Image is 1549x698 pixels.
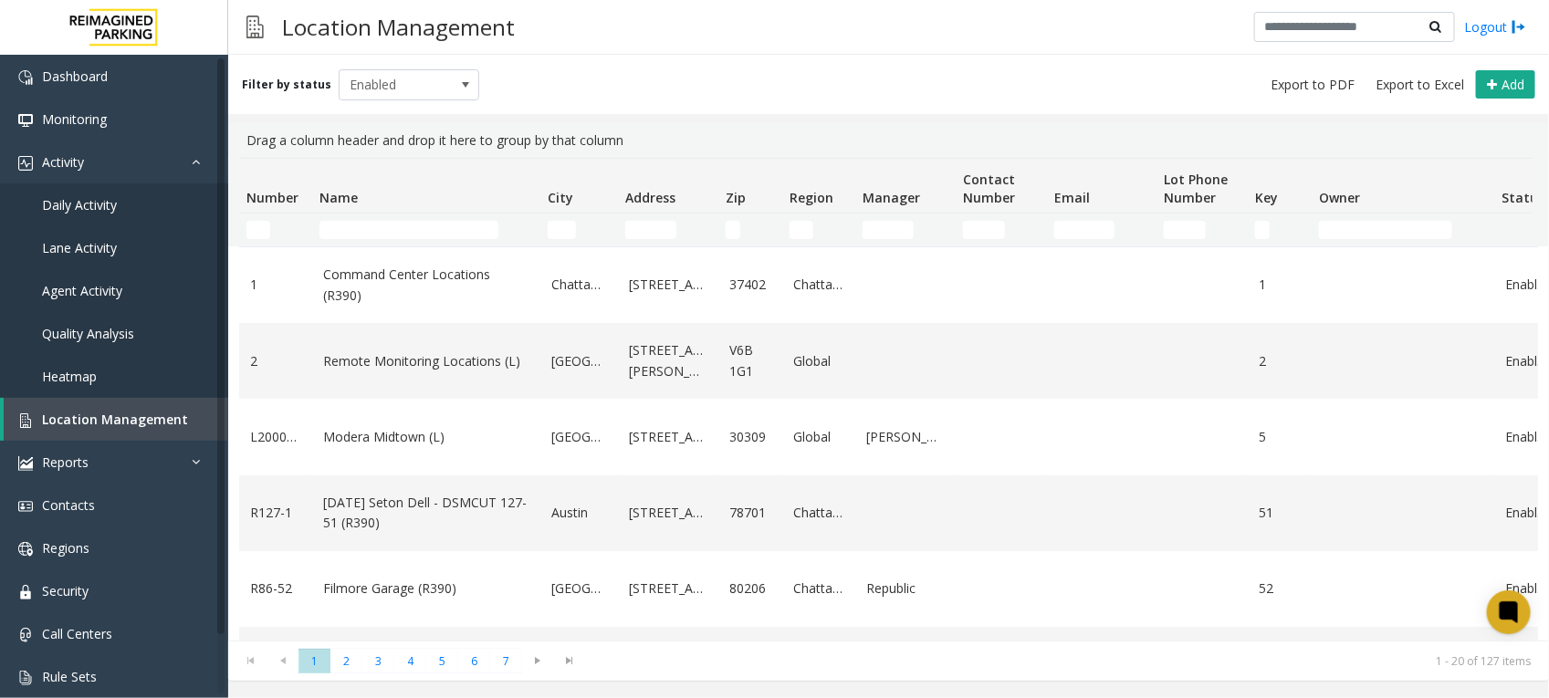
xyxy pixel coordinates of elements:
[42,153,84,171] span: Activity
[330,649,362,673] span: Page 2
[1319,189,1360,206] span: Owner
[1271,76,1355,94] span: Export to PDF
[1505,503,1547,523] a: Enabled
[18,585,33,599] img: 'icon'
[718,214,782,246] td: Zip Filter
[1164,171,1228,206] span: Lot Phone Number
[629,275,707,295] a: [STREET_ADDRESS]
[1054,221,1115,239] input: Email Filter
[42,282,122,299] span: Agent Activity
[42,411,188,428] span: Location Management
[793,578,844,599] a: Chattanooga
[790,221,813,239] input: Region Filter
[323,578,529,599] a: Filmore Garage (R390)
[729,578,771,599] a: 80206
[18,628,33,642] img: 'icon'
[1505,351,1547,371] a: Enabled
[729,503,771,523] a: 78701
[1259,578,1301,599] a: 52
[618,214,718,246] td: Address Filter
[540,214,618,246] td: City Filter
[1255,221,1270,239] input: Key Filter
[1312,214,1494,246] td: Owner Filter
[340,70,451,99] span: Enabled
[18,156,33,171] img: 'icon'
[394,649,426,673] span: Page 4
[1505,275,1547,295] a: Enabled
[323,265,529,306] a: Command Center Locations (R390)
[42,496,95,514] span: Contacts
[250,351,301,371] a: 2
[855,214,956,246] td: Manager Filter
[246,189,298,206] span: Number
[228,158,1549,641] div: Data table
[239,214,312,246] td: Number Filter
[629,340,707,381] a: [STREET_ADDRESS][PERSON_NAME]
[1368,72,1471,98] button: Export to Excel
[42,582,89,599] span: Security
[42,668,97,685] span: Rule Sets
[18,113,33,128] img: 'icon'
[18,499,33,514] img: 'icon'
[323,351,529,371] a: Remote Monitoring Locations (L)
[273,5,524,49] h3: Location Management
[1248,214,1312,246] td: Key Filter
[963,221,1005,239] input: Contact Number Filter
[319,221,498,239] input: Name Filter
[729,340,771,381] a: V6B 1G1
[866,578,945,599] a: Republic
[548,221,576,239] input: City Filter
[42,368,97,385] span: Heatmap
[250,275,301,295] a: 1
[729,275,771,295] a: 37402
[1259,427,1301,447] a: 5
[18,542,33,557] img: 'icon'
[4,398,228,441] a: Location Management
[1505,578,1547,599] a: Enabled
[312,214,540,246] td: Name Filter
[1259,275,1301,295] a: 1
[18,671,33,685] img: 'icon'
[250,427,301,447] a: L20000500
[42,239,117,256] span: Lane Activity
[956,214,1047,246] td: Contact Number Filter
[1319,221,1452,239] input: Owner Filter
[42,325,134,342] span: Quality Analysis
[625,221,676,239] input: Address Filter
[319,189,358,206] span: Name
[490,649,522,673] span: Page 7
[1512,17,1526,36] img: logout
[554,649,586,674] span: Go to the last page
[323,427,529,447] a: Modera Midtown (L)
[458,649,490,673] span: Page 6
[246,5,264,49] img: pageIcon
[963,171,1015,206] span: Contact Number
[246,221,270,239] input: Number Filter
[551,503,607,523] a: Austin
[42,110,107,128] span: Monitoring
[250,578,301,599] a: R86-52
[18,456,33,471] img: 'icon'
[629,578,707,599] a: [STREET_ADDRESS]
[323,493,529,534] a: [DATE] Seton Dell - DSMCUT 127-51 (R390)
[1054,189,1090,206] span: Email
[426,649,458,673] span: Page 5
[551,275,607,295] a: Chattanooga
[242,77,331,93] label: Filter by status
[729,427,771,447] a: 30309
[298,649,330,673] span: Page 1
[629,427,707,447] a: [STREET_ADDRESS]
[522,649,554,674] span: Go to the next page
[629,503,707,523] a: [STREET_ADDRESS]
[42,68,108,85] span: Dashboard
[551,427,607,447] a: [GEOGRAPHIC_DATA]
[42,539,89,557] span: Regions
[551,578,607,599] a: [GEOGRAPHIC_DATA]
[1376,76,1464,94] span: Export to Excel
[793,275,844,295] a: Chattanooga
[625,189,675,206] span: Address
[558,653,582,668] span: Go to the last page
[726,189,746,206] span: Zip
[18,70,33,85] img: 'icon'
[526,653,550,668] span: Go to the next page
